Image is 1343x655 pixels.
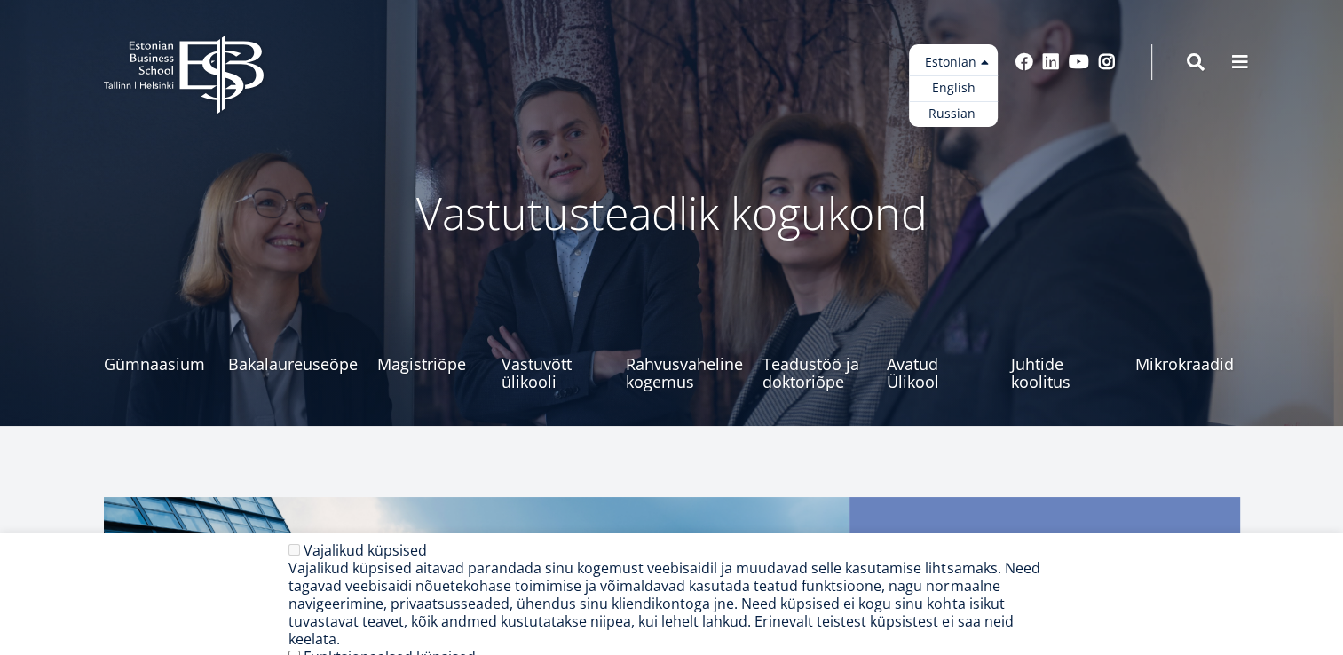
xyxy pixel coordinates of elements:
[1135,355,1240,373] span: Mikrokraadid
[201,186,1142,240] p: Vastutusteadlik kogukond
[1135,320,1240,391] a: Mikrokraadid
[502,320,606,391] a: Vastuvõtt ülikooli
[1098,53,1116,71] a: Instagram
[377,355,482,373] span: Magistriõpe
[304,541,427,560] label: Vajalikud küpsised
[762,320,867,391] a: Teadustöö ja doktoriõpe
[288,559,1051,648] div: Vajalikud küpsised aitavad parandada sinu kogemust veebisaidil ja muudavad selle kasutamise lihts...
[909,101,998,127] a: Russian
[1011,320,1116,391] a: Juhtide koolitus
[1069,53,1089,71] a: Youtube
[228,320,358,391] a: Bakalaureuseõpe
[762,355,867,391] span: Teadustöö ja doktoriõpe
[104,320,209,391] a: Gümnaasium
[626,320,743,391] a: Rahvusvaheline kogemus
[887,355,991,391] span: Avatud Ülikool
[626,355,743,391] span: Rahvusvaheline kogemus
[228,355,358,373] span: Bakalaureuseõpe
[887,320,991,391] a: Avatud Ülikool
[377,320,482,391] a: Magistriõpe
[1015,53,1033,71] a: Facebook
[1011,355,1116,391] span: Juhtide koolitus
[104,355,209,373] span: Gümnaasium
[502,355,606,391] span: Vastuvõtt ülikooli
[909,75,998,101] a: English
[1042,53,1060,71] a: Linkedin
